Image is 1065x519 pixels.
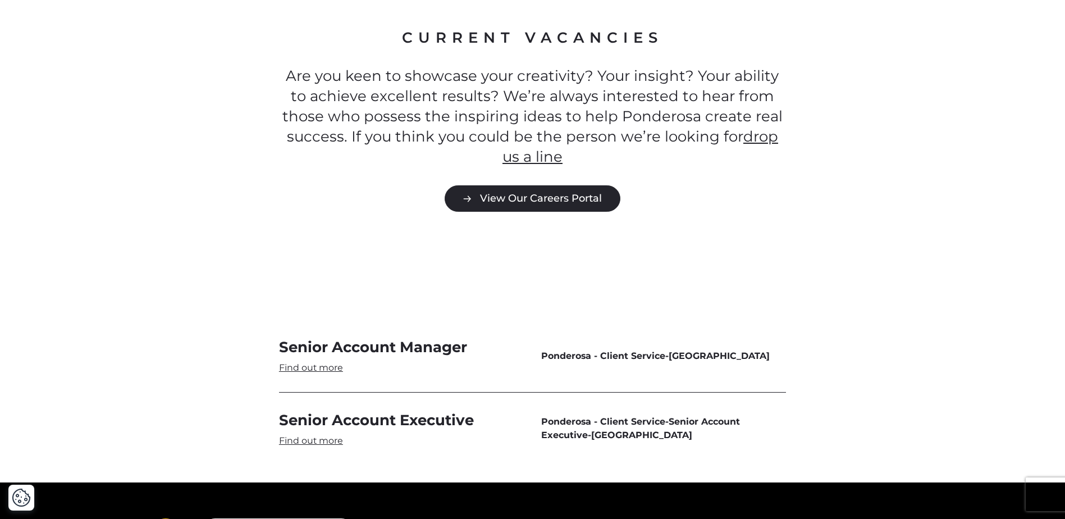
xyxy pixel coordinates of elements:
[279,411,524,447] a: Senior Account Executive
[445,185,620,212] a: View Our Careers Portal
[279,66,786,167] p: Are you keen to showcase your creativity? Your insight? Your ability to achieve excellent results...
[669,350,770,361] span: [GEOGRAPHIC_DATA]
[12,488,31,507] button: Cookie Settings
[541,350,665,361] span: Ponderosa - Client Service
[279,28,786,48] h2: Current Vacancies
[591,430,692,440] span: [GEOGRAPHIC_DATA]
[279,338,524,374] a: Senior Account Manager
[541,415,786,442] span: - -
[541,416,665,427] span: Ponderosa - Client Service
[541,349,786,363] span: -
[12,488,31,507] img: Revisit consent button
